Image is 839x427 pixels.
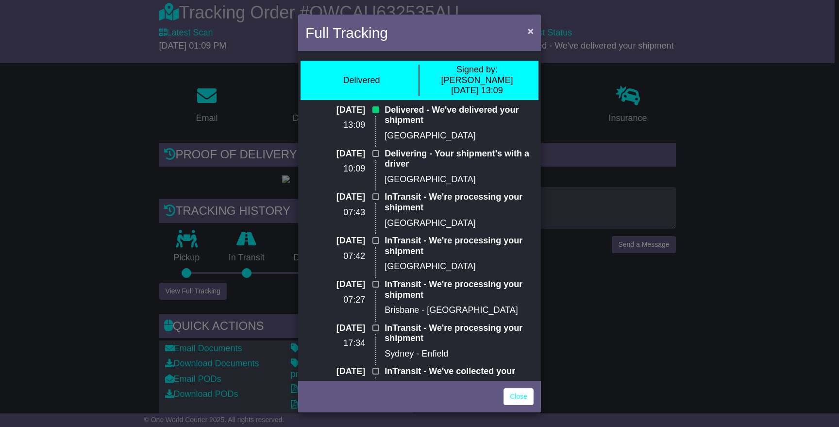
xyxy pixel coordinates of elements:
[305,295,365,306] p: 07:27
[305,22,388,44] h4: Full Tracking
[385,349,534,359] p: Sydney - Enfield
[385,261,534,272] p: [GEOGRAPHIC_DATA]
[305,279,365,290] p: [DATE]
[305,164,365,174] p: 10:09
[385,218,534,229] p: [GEOGRAPHIC_DATA]
[343,75,380,86] div: Delivered
[456,65,498,74] span: Signed by:
[305,251,365,262] p: 07:42
[385,323,534,344] p: InTransit - We're processing your shipment
[305,236,365,246] p: [DATE]
[305,149,365,159] p: [DATE]
[305,120,365,131] p: 13:09
[385,366,534,387] p: InTransit - We've collected your shipment
[424,65,530,96] div: [PERSON_NAME] [DATE] 13:09
[385,131,534,141] p: [GEOGRAPHIC_DATA]
[305,192,365,203] p: [DATE]
[385,279,534,300] p: InTransit - We're processing your shipment
[385,149,534,170] p: Delivering - Your shipment's with a driver
[503,388,534,405] a: Close
[305,323,365,334] p: [DATE]
[385,305,534,316] p: Brisbane - [GEOGRAPHIC_DATA]
[305,338,365,349] p: 17:34
[385,105,534,126] p: Delivered - We've delivered your shipment
[305,105,365,116] p: [DATE]
[305,366,365,377] p: [DATE]
[528,25,534,36] span: ×
[385,236,534,256] p: InTransit - We're processing your shipment
[385,192,534,213] p: InTransit - We're processing your shipment
[523,21,538,41] button: Close
[305,207,365,218] p: 07:43
[385,174,534,185] p: [GEOGRAPHIC_DATA]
